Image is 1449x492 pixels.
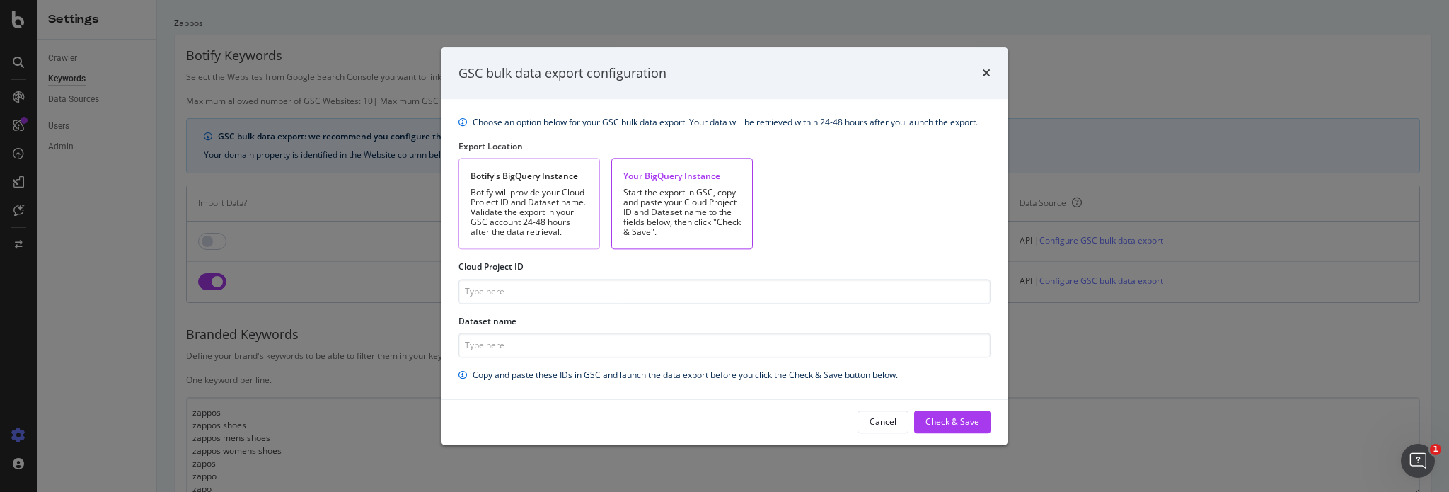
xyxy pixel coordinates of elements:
div: info banner [458,369,991,382]
div: Your BigQuery Instance [623,171,741,183]
div: Botify will provide your Cloud Project ID and Dataset name. Validate the export in your GSC accou... [471,188,588,238]
iframe: Intercom live chat [1401,444,1435,478]
div: Botify's BigQuery Instance [471,171,588,183]
div: Start the export in GSC, copy and paste your Cloud Project ID and Dataset name to the fields belo... [623,188,741,238]
button: Cancel [858,411,908,433]
div: Copy and paste these IDs in GSC and launch the data export before you click the Check & Save butt... [473,369,898,382]
button: Check & Save [914,411,991,433]
div: Check & Save [925,416,979,428]
div: Cancel [870,416,896,428]
div: GSC bulk data export configuration [458,64,666,83]
label: Cloud Project ID [458,261,524,273]
div: Export Location [458,141,991,153]
div: info banner [458,117,991,130]
span: 1 [1430,444,1441,455]
div: Choose an option below for your GSC bulk data export. Your data will be retrieved within 24-48 ho... [473,117,978,130]
input: Type here [458,279,991,304]
input: Type here [458,333,991,357]
div: times [982,64,991,83]
div: modal [441,47,1008,445]
label: Dataset name [458,315,516,327]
